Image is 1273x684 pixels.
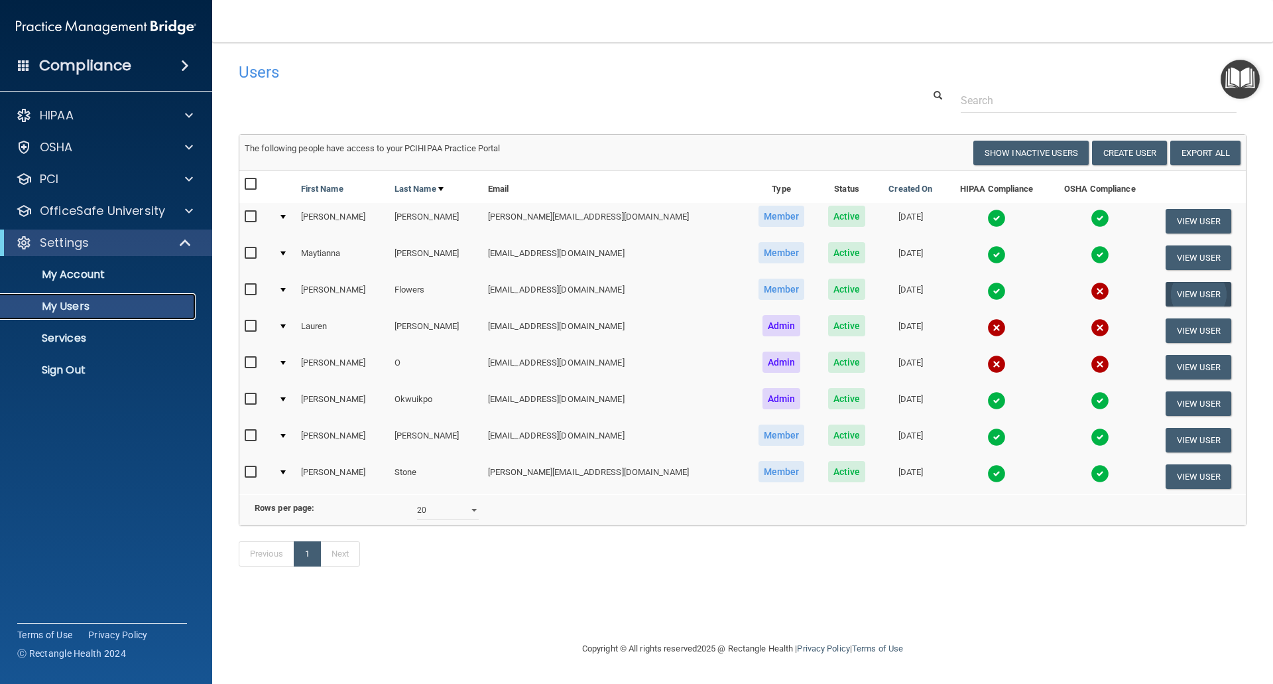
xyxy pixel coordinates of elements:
a: Terms of Use [852,644,903,653]
th: Status [817,171,877,203]
th: Type [746,171,817,203]
img: cross.ca9f0e7f.svg [1091,318,1109,337]
span: Active [828,206,866,227]
span: Ⓒ Rectangle Health 2024 [17,647,126,660]
img: PMB logo [16,14,196,40]
a: Created On [888,181,932,197]
td: [PERSON_NAME] [296,349,389,385]
input: Search [961,88,1237,113]
span: Member [758,279,805,300]
h4: Users [239,64,818,81]
span: Member [758,206,805,227]
img: tick.e7d51cea.svg [1091,428,1109,446]
span: Admin [762,352,801,373]
td: [DATE] [877,422,944,458]
span: Active [828,242,866,263]
a: OSHA [16,139,193,155]
td: [PERSON_NAME] [389,203,483,239]
img: tick.e7d51cea.svg [987,245,1006,264]
button: View User [1166,428,1231,452]
a: Export All [1170,141,1241,165]
a: Privacy Policy [88,628,148,642]
button: View User [1166,464,1231,489]
span: Member [758,242,805,263]
td: Stone [389,458,483,494]
td: Maytianna [296,239,389,276]
button: Show Inactive Users [973,141,1089,165]
img: tick.e7d51cea.svg [1091,209,1109,228]
td: [DATE] [877,312,944,349]
a: Last Name [394,181,444,197]
h4: Compliance [39,56,131,75]
p: OfficeSafe University [40,203,165,219]
p: My Users [9,300,190,313]
a: Settings [16,235,192,251]
a: Privacy Policy [797,644,849,653]
p: Services [9,332,190,345]
td: [DATE] [877,239,944,276]
button: View User [1166,391,1231,416]
p: Settings [40,235,89,251]
td: [DATE] [877,203,944,239]
button: View User [1166,355,1231,379]
img: tick.e7d51cea.svg [987,464,1006,483]
button: View User [1166,282,1231,307]
td: [PERSON_NAME][EMAIL_ADDRESS][DOMAIN_NAME] [483,458,746,494]
span: Active [828,388,866,409]
th: Email [483,171,746,203]
a: PCI [16,171,193,187]
a: Previous [239,541,294,567]
button: View User [1166,245,1231,270]
a: OfficeSafe University [16,203,193,219]
b: Rows per page: [255,503,314,513]
th: HIPAA Compliance [944,171,1049,203]
td: O [389,349,483,385]
p: PCI [40,171,58,187]
td: Flowers [389,276,483,312]
img: cross.ca9f0e7f.svg [1091,282,1109,301]
p: Sign Out [9,364,190,377]
span: Active [828,461,866,482]
td: Lauren [296,312,389,349]
td: [PERSON_NAME] [389,239,483,276]
td: [PERSON_NAME][EMAIL_ADDRESS][DOMAIN_NAME] [483,203,746,239]
button: View User [1166,318,1231,343]
div: Copyright © All rights reserved 2025 @ Rectangle Health | | [501,628,985,670]
td: [EMAIL_ADDRESS][DOMAIN_NAME] [483,385,746,422]
td: Okwuikpo [389,385,483,422]
span: The following people have access to your PCIHIPAA Practice Portal [245,143,501,153]
img: tick.e7d51cea.svg [987,428,1006,446]
button: Create User [1092,141,1167,165]
span: Member [758,425,805,446]
a: 1 [294,541,321,567]
td: [PERSON_NAME] [296,458,389,494]
img: tick.e7d51cea.svg [987,282,1006,301]
th: OSHA Compliance [1049,171,1151,203]
p: OSHA [40,139,73,155]
img: tick.e7d51cea.svg [987,391,1006,410]
a: First Name [301,181,343,197]
span: Active [828,279,866,300]
td: [PERSON_NAME] [296,276,389,312]
td: [EMAIL_ADDRESS][DOMAIN_NAME] [483,422,746,458]
img: tick.e7d51cea.svg [1091,391,1109,410]
td: [PERSON_NAME] [296,385,389,422]
img: tick.e7d51cea.svg [1091,464,1109,483]
p: HIPAA [40,107,74,123]
td: [DATE] [877,385,944,422]
img: cross.ca9f0e7f.svg [987,318,1006,337]
span: Active [828,315,866,336]
a: Next [320,541,360,567]
td: [EMAIL_ADDRESS][DOMAIN_NAME] [483,239,746,276]
td: [DATE] [877,349,944,385]
img: cross.ca9f0e7f.svg [1091,355,1109,374]
td: [PERSON_NAME] [296,203,389,239]
td: [EMAIL_ADDRESS][DOMAIN_NAME] [483,312,746,349]
a: Terms of Use [17,628,72,642]
button: View User [1166,209,1231,234]
span: Active [828,425,866,446]
td: [PERSON_NAME] [389,422,483,458]
img: tick.e7d51cea.svg [987,209,1006,228]
p: My Account [9,268,190,281]
td: [PERSON_NAME] [389,312,483,349]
